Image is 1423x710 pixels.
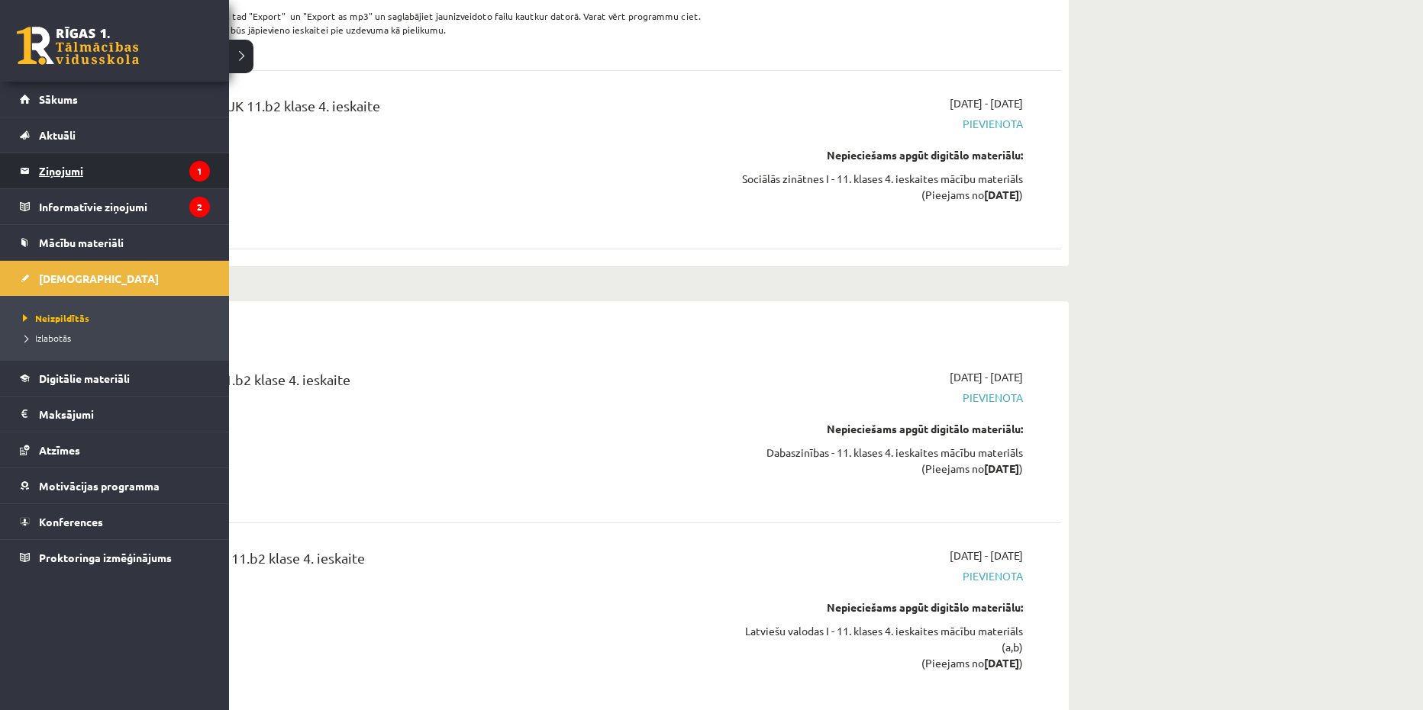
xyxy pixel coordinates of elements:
[17,27,139,65] a: Rīgas 1. Tālmācības vidusskola
[115,548,712,576] div: Latviešu valoda JK 11.b2 klase 4. ieskaite
[20,117,210,153] a: Aktuāli
[735,171,1023,203] div: Sociālās zinātnes I - 11. klases 4. ieskaites mācību materiāls (Pieejams no )
[984,656,1019,670] strong: [DATE]
[20,189,210,224] a: Informatīvie ziņojumi2
[39,515,103,528] span: Konferences
[39,397,210,432] legend: Maksājumi
[39,189,210,224] legend: Informatīvie ziņojumi
[950,95,1023,111] span: [DATE] - [DATE]
[20,468,210,503] a: Motivācijas programma
[39,371,130,385] span: Digitālie materiāli
[984,461,1019,475] strong: [DATE]
[735,390,1023,406] span: Pievienota
[19,311,214,325] a: Neizpildītās
[39,128,76,142] span: Aktuāli
[735,421,1023,437] div: Nepieciešams apgūt digitālo materiālu:
[735,623,1023,671] div: Latviešu valodas I - 11. klases 4. ieskaites mācību materiāls (a,b) (Pieejams no )
[39,443,80,457] span: Atzīmes
[735,147,1023,163] div: Nepieciešams apgūt digitālo materiālu:
[984,188,1019,201] strong: [DATE]
[115,95,712,124] div: Sociālās zinātnes I JK 11.b2 klase 4. ieskaite
[950,548,1023,564] span: [DATE] - [DATE]
[39,551,172,564] span: Proktoringa izmēģinājums
[20,153,210,188] a: Ziņojumi1
[39,236,124,249] span: Mācību materiāli
[20,432,210,467] a: Atzīmes
[20,361,210,396] a: Digitālie materiāli
[39,271,159,285] span: [DEMOGRAPHIC_DATA]
[735,116,1023,132] span: Pievienota
[20,261,210,296] a: [DEMOGRAPHIC_DATA]
[19,312,89,324] span: Neizpildītās
[19,332,71,344] span: Izlabotās
[20,225,210,260] a: Mācību materiāli
[20,82,210,117] a: Sākums
[19,331,214,345] a: Izlabotās
[950,369,1023,385] span: [DATE] - [DATE]
[735,568,1023,584] span: Pievienota
[39,92,78,106] span: Sākums
[735,599,1023,615] div: Nepieciešams apgūt digitālo materiālu:
[115,9,712,37] p: Izvēlaties no izvēlnes "File", tad "Export" un "Export as mp3" un saglabājiet jaunizveidoto failu...
[20,540,210,575] a: Proktoringa izmēģinājums
[39,479,160,493] span: Motivācijas programma
[115,369,712,397] div: Dabaszinības JK 11.b2 klase 4. ieskaite
[20,397,210,432] a: Maksājumi
[189,161,210,182] i: 1
[39,153,210,188] legend: Ziņojumi
[20,504,210,539] a: Konferences
[189,197,210,217] i: 2
[735,445,1023,477] div: Dabaszinības - 11. klases 4. ieskaites mācību materiāls (Pieejams no )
